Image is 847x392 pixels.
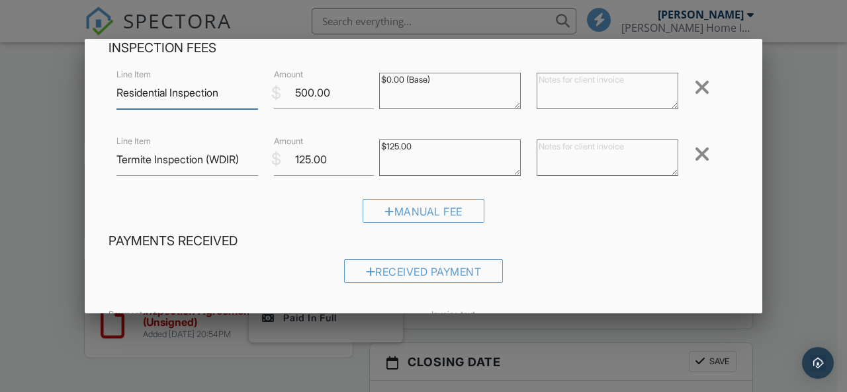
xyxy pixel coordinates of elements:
a: Manual Fee [363,208,484,221]
div: $ [271,82,281,104]
a: Received Payment [344,268,504,282]
label: Line Item [116,136,151,147]
div: $ [271,148,281,171]
label: Line Item [116,69,151,81]
textarea: $0.00 (Base) [379,73,521,109]
div: Received Payment [344,259,504,283]
div: Open Intercom Messenger [802,347,834,379]
div: Manual Fee [363,199,484,223]
textarea: $125.00 [379,139,521,176]
h4: Inspection Fees [109,40,738,57]
h4: Payments Received [109,233,738,250]
label: Amount [274,69,303,81]
label: Payment notes [109,309,165,321]
label: Amount [274,136,303,147]
label: Invoice text [431,309,475,321]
